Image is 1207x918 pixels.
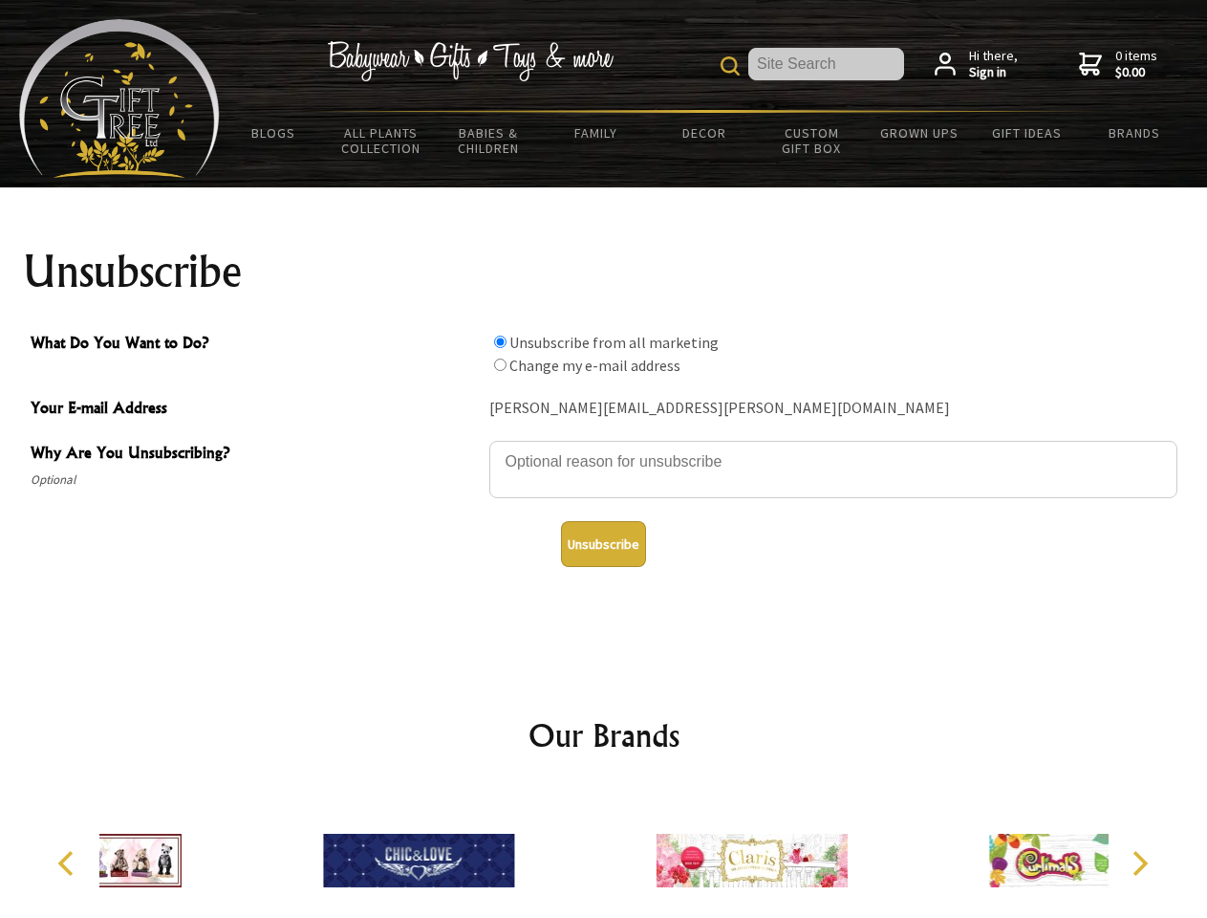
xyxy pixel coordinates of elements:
[31,441,480,469] span: Why Are You Unsubscribing?
[327,41,614,81] img: Babywear - Gifts - Toys & more
[31,331,480,359] span: What Do You Want to Do?
[509,333,719,352] label: Unsubscribe from all marketing
[1079,48,1157,81] a: 0 items$0.00
[1115,47,1157,81] span: 0 items
[23,249,1185,295] h1: Unsubscribe
[220,113,328,153] a: BLOGS
[48,842,90,885] button: Previous
[31,396,480,424] span: Your E-mail Address
[1081,113,1189,153] a: Brands
[31,469,480,492] span: Optional
[935,48,1018,81] a: Hi there,Sign in
[758,113,866,168] a: Custom Gift Box
[969,48,1018,81] span: Hi there,
[969,64,1018,81] strong: Sign in
[973,113,1081,153] a: Gift Ideas
[1118,842,1160,885] button: Next
[489,394,1177,424] div: [PERSON_NAME][EMAIL_ADDRESS][PERSON_NAME][DOMAIN_NAME]
[494,359,507,371] input: What Do You Want to Do?
[865,113,973,153] a: Grown Ups
[328,113,436,168] a: All Plants Collection
[38,712,1170,758] h2: Our Brands
[509,356,680,375] label: Change my e-mail address
[721,56,740,76] img: product search
[543,113,651,153] a: Family
[561,521,646,567] button: Unsubscribe
[650,113,758,153] a: Decor
[494,336,507,348] input: What Do You Want to Do?
[435,113,543,168] a: Babies & Children
[748,48,904,80] input: Site Search
[489,441,1177,498] textarea: Why Are You Unsubscribing?
[1115,64,1157,81] strong: $0.00
[19,19,220,178] img: Babyware - Gifts - Toys and more...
